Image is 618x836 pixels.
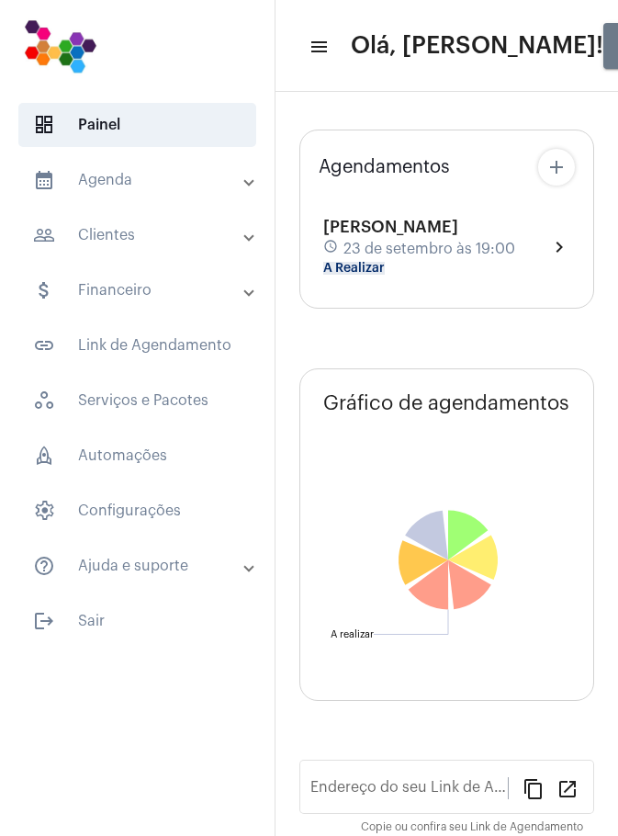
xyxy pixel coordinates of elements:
span: sidenav icon [33,114,55,136]
mat-icon: chevron_right [548,236,570,258]
mat-hint: Copie ou confira seu Link de Agendamento [361,821,583,834]
span: Olá, [PERSON_NAME]! [351,31,603,61]
mat-icon: sidenav icon [33,169,55,191]
mat-icon: sidenav icon [33,610,55,632]
span: Automações [18,434,256,478]
text: A realizar [331,629,374,639]
mat-expansion-panel-header: sidenav iconAgenda [11,158,275,202]
span: sidenav icon [33,390,55,412]
span: sidenav icon [33,445,55,467]
span: Agendamentos [319,157,450,177]
img: 7bf4c2a9-cb5a-6366-d80e-59e5d4b2024a.png [15,9,106,83]
mat-panel-title: Clientes [33,224,245,246]
mat-panel-title: Ajuda e suporte [33,555,245,577]
mat-expansion-panel-header: sidenav iconClientes [11,213,275,257]
mat-icon: sidenav icon [33,279,55,301]
span: Sair [18,599,256,643]
input: Link [310,783,508,799]
span: Gráfico de agendamentos [323,392,569,414]
span: Painel [18,103,256,147]
mat-icon: open_in_new [556,777,579,799]
span: Link de Agendamento [18,323,256,367]
span: Configurações [18,489,256,533]
mat-expansion-panel-header: sidenav iconAjuda e suporte [11,544,275,588]
mat-chip: A Realizar [323,262,385,275]
span: 23 de setembro às 19:00 [343,241,515,257]
mat-icon: add [545,156,567,178]
mat-icon: content_copy [522,777,545,799]
mat-icon: sidenav icon [33,334,55,356]
mat-panel-title: Financeiro [33,279,245,301]
span: Serviços e Pacotes [18,378,256,423]
mat-panel-title: Agenda [33,169,245,191]
mat-icon: sidenav icon [309,36,327,58]
span: sidenav icon [33,500,55,522]
mat-icon: schedule [323,239,340,259]
mat-icon: sidenav icon [33,555,55,577]
span: [PERSON_NAME] [323,219,458,235]
mat-icon: sidenav icon [33,224,55,246]
mat-expansion-panel-header: sidenav iconFinanceiro [11,268,275,312]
